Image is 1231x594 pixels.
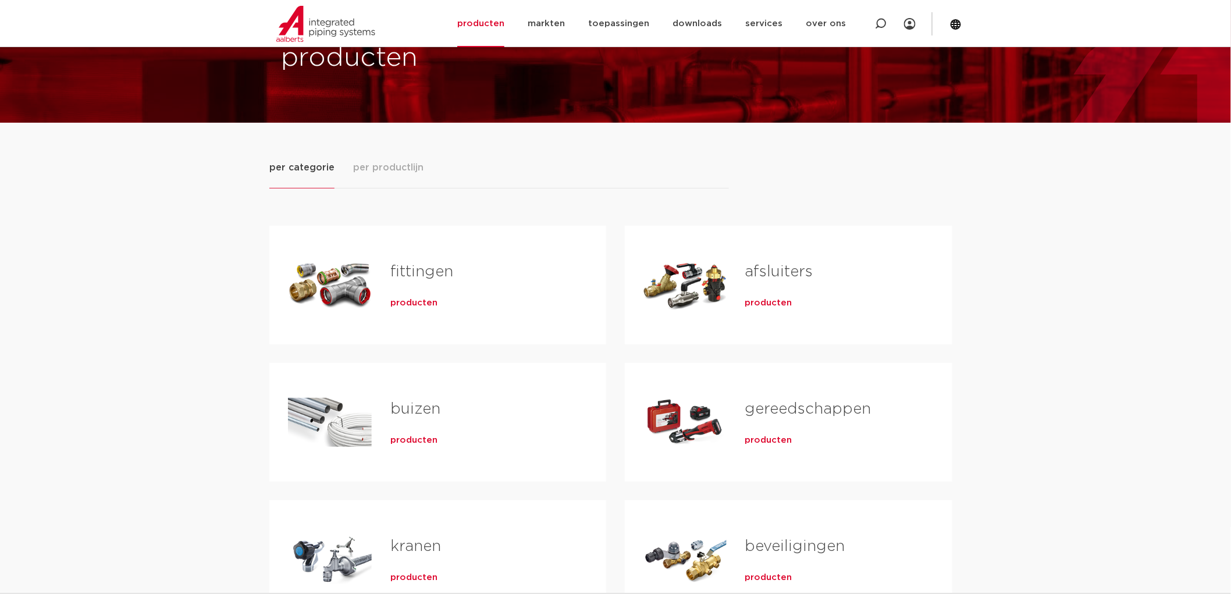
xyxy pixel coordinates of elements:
a: producten [745,435,792,446]
a: producten [745,572,792,584]
a: gereedschappen [745,401,871,417]
a: producten [745,297,792,309]
span: per productlijn [353,161,424,175]
a: producten [390,572,437,584]
h1: producten [281,40,610,77]
a: buizen [390,401,440,417]
a: producten [390,297,437,309]
a: afsluiters [745,264,813,279]
a: producten [390,435,437,446]
a: beveiligingen [745,539,845,554]
a: kranen [390,539,441,554]
span: per categorie [269,161,335,175]
a: fittingen [390,264,453,279]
